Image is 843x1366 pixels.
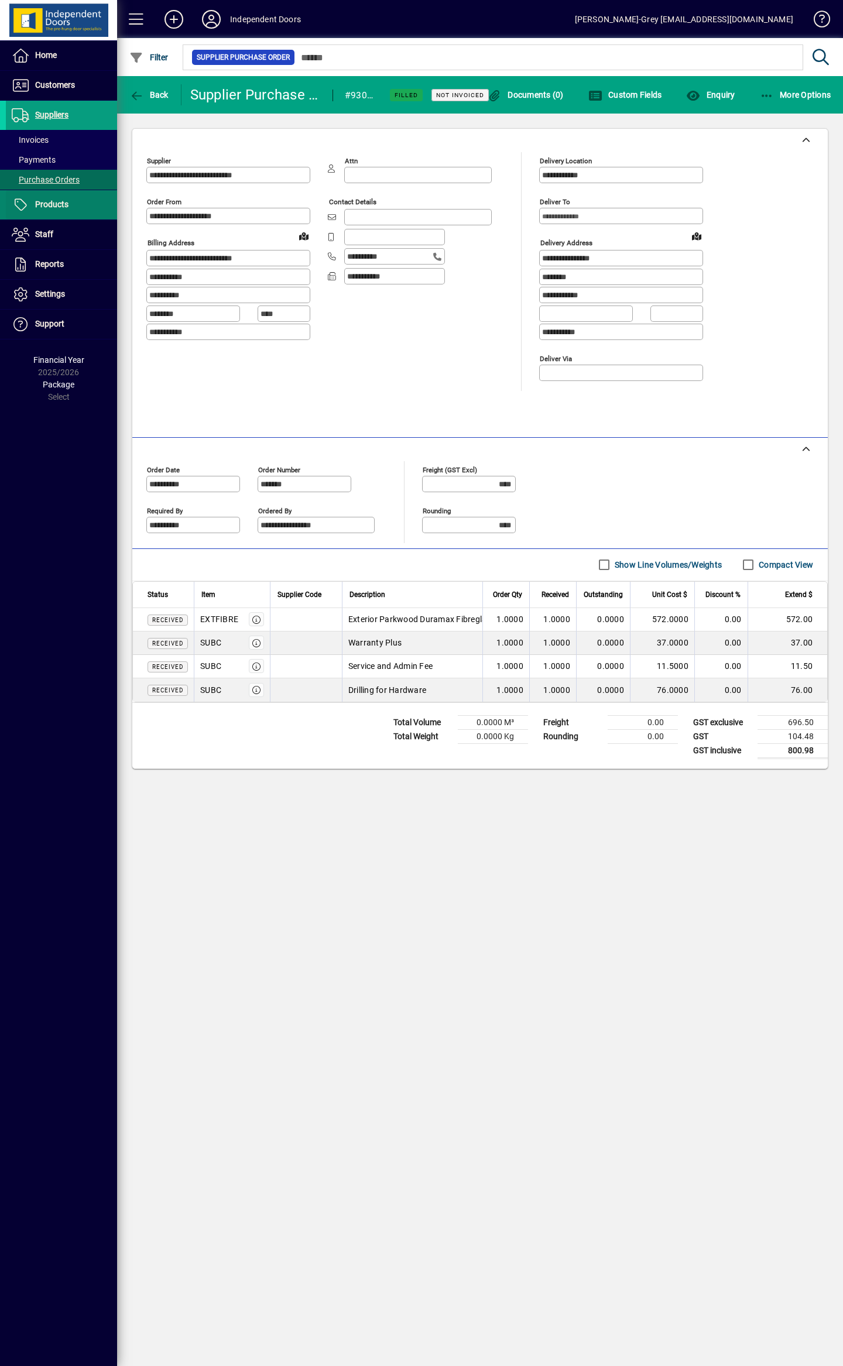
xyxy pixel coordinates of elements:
[230,10,301,29] div: Independent Doors
[785,588,813,601] span: Extend $
[345,157,358,165] mat-label: Attn
[748,631,827,655] td: 37.00
[348,684,426,696] span: Drilling for Hardware
[748,678,827,702] td: 76.00
[423,506,451,514] mat-label: Rounding
[529,608,576,631] td: 1.0000
[152,617,183,623] span: Received
[687,715,758,729] td: GST exclusive
[43,380,74,389] span: Package
[537,715,608,729] td: Freight
[686,90,735,99] span: Enquiry
[152,664,183,670] span: Received
[757,84,834,105] button: More Options
[748,655,827,678] td: 11.50
[147,198,181,206] mat-label: Order from
[258,506,292,514] mat-label: Ordered by
[6,170,117,190] a: Purchase Orders
[529,631,576,655] td: 1.0000
[584,588,623,601] span: Outstanding
[630,678,694,702] td: 76.0000
[652,588,687,601] span: Unit Cost $
[129,53,169,62] span: Filter
[694,631,748,655] td: 0.00
[482,678,529,702] td: 1.0000
[348,637,402,648] span: Warranty Plus
[200,613,238,625] div: EXTFIBRE
[683,84,738,105] button: Enquiry
[197,52,290,63] span: Supplier Purchase Order
[575,10,793,29] div: [PERSON_NAME]-Grey [EMAIL_ADDRESS][DOMAIN_NAME]
[155,9,193,30] button: Add
[201,588,215,601] span: Item
[117,84,181,105] app-page-header-button: Back
[258,465,300,473] mat-label: Order number
[12,155,56,164] span: Payments
[458,715,528,729] td: 0.0000 M³
[630,655,694,678] td: 11.5000
[493,588,522,601] span: Order Qty
[687,729,758,743] td: GST
[190,85,321,104] div: Supplier Purchase Order
[348,613,613,625] span: Exterior Parkwood Duramax Fibreglass Doors FSVV03 1980 x 810 x 40
[576,608,630,631] td: 0.0000
[482,655,529,678] td: 1.0000
[537,729,608,743] td: Rounding
[576,631,630,655] td: 0.0000
[6,310,117,339] a: Support
[6,41,117,70] a: Home
[705,588,741,601] span: Discount %
[193,9,230,30] button: Profile
[529,655,576,678] td: 1.0000
[12,175,80,184] span: Purchase Orders
[423,465,477,473] mat-label: Freight (GST excl)
[277,588,321,601] span: Supplier Code
[6,220,117,249] a: Staff
[540,354,572,362] mat-label: Deliver via
[35,110,68,119] span: Suppliers
[6,280,117,309] a: Settings
[542,588,569,601] span: Received
[152,687,183,694] span: Received
[152,640,183,647] span: Received
[348,660,433,672] span: Service and Admin Fee
[805,2,828,40] a: Knowledge Base
[35,80,75,90] span: Customers
[687,226,706,245] a: View on map
[6,71,117,100] a: Customers
[758,743,828,758] td: 800.98
[35,259,64,269] span: Reports
[294,226,313,245] a: View on map
[6,250,117,279] a: Reports
[608,715,678,729] td: 0.00
[388,729,458,743] td: Total Weight
[748,608,827,631] td: 572.00
[147,506,183,514] mat-label: Required by
[6,150,117,170] a: Payments
[758,729,828,743] td: 104.48
[529,678,576,702] td: 1.0000
[129,90,169,99] span: Back
[35,289,65,298] span: Settings
[388,715,458,729] td: Total Volume
[35,50,57,60] span: Home
[488,90,564,99] span: Documents (0)
[12,135,49,145] span: Invoices
[687,743,758,758] td: GST inclusive
[585,84,665,105] button: Custom Fields
[147,157,171,165] mat-label: Supplier
[35,200,68,209] span: Products
[6,130,117,150] a: Invoices
[35,319,64,328] span: Support
[694,678,748,702] td: 0.00
[395,91,418,99] span: Filled
[200,637,221,648] div: SUBC
[33,355,84,365] span: Financial Year
[694,655,748,678] td: 0.00
[760,90,831,99] span: More Options
[630,631,694,655] td: 37.0000
[200,684,221,696] div: SUBC
[608,729,678,743] td: 0.00
[482,608,529,631] td: 1.0000
[758,715,828,729] td: 696.50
